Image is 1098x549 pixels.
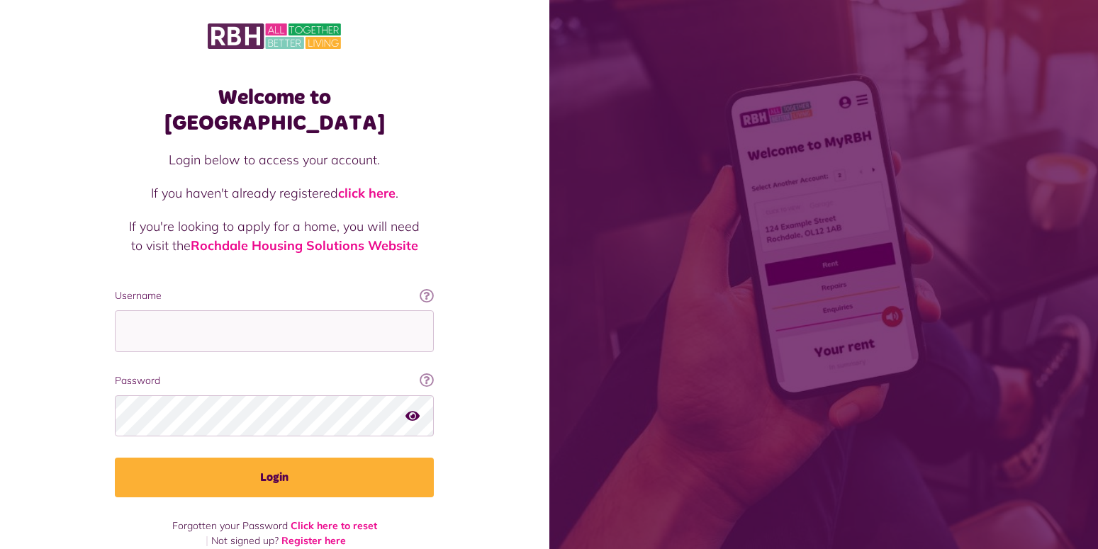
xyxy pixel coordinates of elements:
[129,150,420,169] p: Login below to access your account.
[115,85,434,136] h1: Welcome to [GEOGRAPHIC_DATA]
[115,458,434,497] button: Login
[291,519,377,532] a: Click here to reset
[129,217,420,255] p: If you're looking to apply for a home, you will need to visit the
[281,534,346,547] a: Register here
[129,183,420,203] p: If you haven't already registered .
[208,21,341,51] img: MyRBH
[338,185,396,201] a: click here
[115,373,434,388] label: Password
[191,237,418,254] a: Rochdale Housing Solutions Website
[211,534,279,547] span: Not signed up?
[115,288,434,303] label: Username
[172,519,288,532] span: Forgotten your Password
